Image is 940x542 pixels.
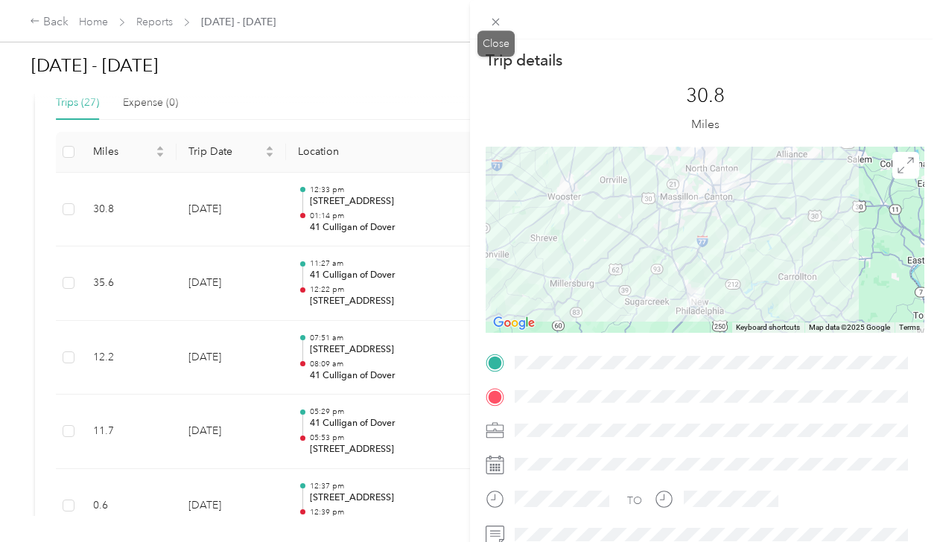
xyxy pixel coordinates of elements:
p: Miles [691,115,720,134]
iframe: Everlance-gr Chat Button Frame [857,459,940,542]
span: Map data ©2025 Google [809,323,890,331]
div: TO [627,493,642,508]
button: Keyboard shortcuts [736,322,800,333]
p: 30.8 [686,84,725,108]
img: Google [489,313,539,333]
a: Terms (opens in new tab) [899,323,920,331]
a: Open this area in Google Maps (opens a new window) [489,313,539,333]
p: Trip details [486,50,562,71]
div: Close [477,31,515,57]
